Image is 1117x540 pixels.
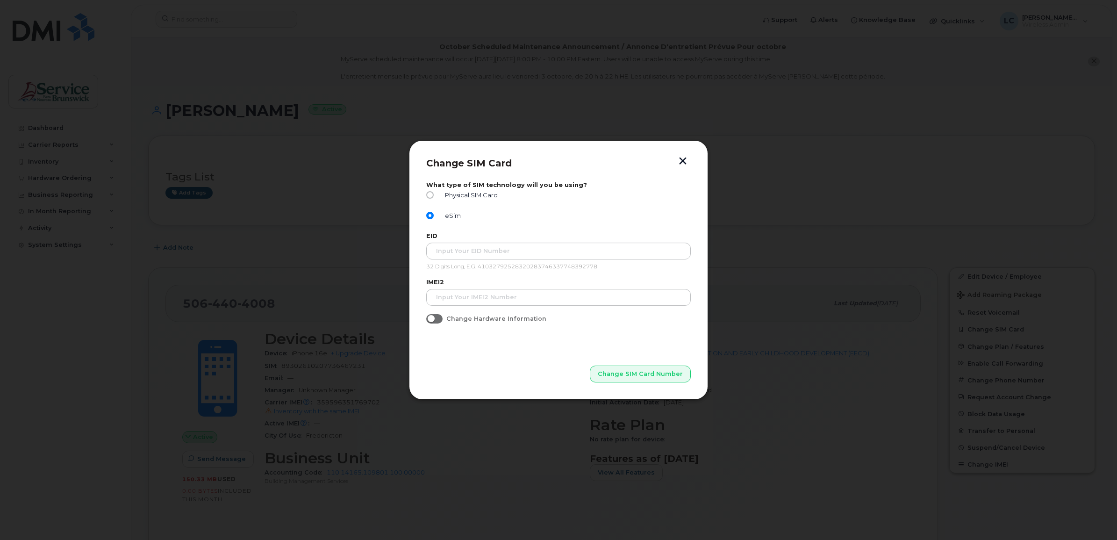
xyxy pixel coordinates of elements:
[441,192,498,199] span: Physical SIM Card
[426,279,691,286] label: IMEI2
[426,181,691,188] label: What type of SIM technology will you be using?
[426,243,691,259] input: Input Your EID Number
[590,366,691,382] button: Change SIM Card Number
[426,263,691,271] p: 32 Digits Long, E.G. 41032792528320283746337748392778
[426,314,434,322] input: Change Hardware Information
[446,315,546,322] span: Change Hardware Information
[426,158,512,169] span: Change SIM Card
[426,191,434,199] input: Physical SIM Card
[426,289,691,306] input: Input your IMEI2 Number
[426,212,434,219] input: eSim
[426,232,691,239] label: EID
[441,212,461,219] span: eSim
[598,369,683,378] span: Change SIM Card Number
